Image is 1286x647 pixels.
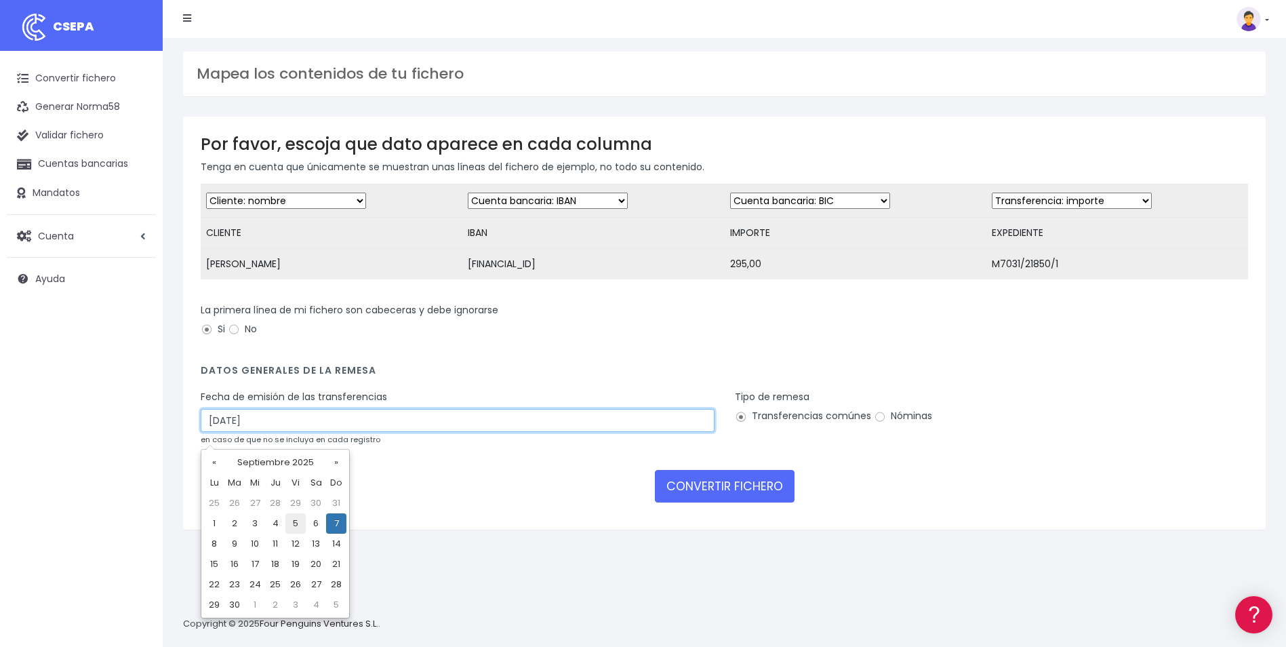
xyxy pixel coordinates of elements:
[7,121,156,150] a: Validar fichero
[306,473,326,493] th: Sa
[201,249,462,280] td: [PERSON_NAME]
[285,493,306,513] td: 29
[14,172,258,193] a: Formatos
[7,264,156,293] a: Ayuda
[204,493,224,513] td: 25
[204,554,224,574] td: 15
[260,617,378,630] a: Four Penguins Ventures S.L.
[224,513,245,534] td: 2
[306,554,326,574] td: 20
[285,513,306,534] td: 5
[14,94,258,107] div: Información general
[35,272,65,286] span: Ayuda
[245,574,265,595] td: 24
[197,65,1252,83] h3: Mapea los contenidos de tu fichero
[14,363,258,387] button: Contáctanos
[285,473,306,493] th: Vi
[265,574,285,595] td: 25
[224,595,245,615] td: 30
[326,595,346,615] td: 5
[986,218,1248,249] td: EXPEDIENTE
[326,534,346,554] td: 14
[306,513,326,534] td: 6
[326,493,346,513] td: 31
[725,249,986,280] td: 295,00
[326,554,346,574] td: 21
[201,159,1248,174] p: Tenga en cuenta que únicamente se muestran unas líneas del fichero de ejemplo, no todo su contenido.
[201,365,1248,383] h4: Datos generales de la remesa
[245,473,265,493] th: Mi
[224,473,245,493] th: Ma
[17,10,51,44] img: logo
[245,493,265,513] td: 27
[7,179,156,208] a: Mandatos
[183,617,380,631] p: Copyright © 2025 .
[655,470,795,503] button: CONVERTIR FICHERO
[204,452,224,473] th: «
[14,193,258,214] a: Problemas habituales
[265,513,285,534] td: 4
[285,595,306,615] td: 3
[326,574,346,595] td: 28
[224,574,245,595] td: 23
[245,534,265,554] td: 10
[201,434,380,445] small: en caso de que no se incluya en cada registro
[245,554,265,574] td: 17
[874,409,932,423] label: Nóminas
[735,409,871,423] label: Transferencias comúnes
[53,18,94,35] span: CSEPA
[204,574,224,595] td: 22
[326,452,346,473] th: »
[462,249,724,280] td: [FINANCIAL_ID]
[7,64,156,93] a: Convertir fichero
[265,595,285,615] td: 2
[245,595,265,615] td: 1
[201,134,1248,154] h3: Por favor, escoja que dato aparece en cada columna
[462,218,724,249] td: IBAN
[265,554,285,574] td: 18
[735,390,809,404] label: Tipo de remesa
[326,513,346,534] td: 7
[306,574,326,595] td: 27
[228,322,257,336] label: No
[201,218,462,249] td: CLIENTE
[7,93,156,121] a: Generar Norma58
[14,269,258,282] div: Facturación
[204,534,224,554] td: 8
[7,150,156,178] a: Cuentas bancarias
[201,322,225,336] label: Si
[14,214,258,235] a: Videotutoriales
[204,513,224,534] td: 1
[306,534,326,554] td: 13
[306,493,326,513] td: 30
[285,554,306,574] td: 19
[224,493,245,513] td: 26
[224,452,326,473] th: Septiembre 2025
[1237,7,1261,31] img: profile
[14,291,258,312] a: General
[285,574,306,595] td: 26
[285,534,306,554] td: 12
[245,513,265,534] td: 3
[306,595,326,615] td: 4
[7,222,156,250] a: Cuenta
[265,473,285,493] th: Ju
[224,534,245,554] td: 9
[986,249,1248,280] td: M7031/21850/1
[186,391,261,404] a: POWERED BY ENCHANT
[265,534,285,554] td: 11
[204,473,224,493] th: Lu
[14,347,258,368] a: API
[224,554,245,574] td: 16
[14,150,258,163] div: Convertir ficheros
[14,235,258,256] a: Perfiles de empresas
[725,218,986,249] td: IMPORTE
[38,229,74,242] span: Cuenta
[14,115,258,136] a: Información general
[201,303,498,317] label: La primera línea de mi fichero son cabeceras y debe ignorarse
[326,473,346,493] th: Do
[201,390,387,404] label: Fecha de emisión de las transferencias
[204,595,224,615] td: 29
[14,326,258,338] div: Programadores
[265,493,285,513] td: 28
